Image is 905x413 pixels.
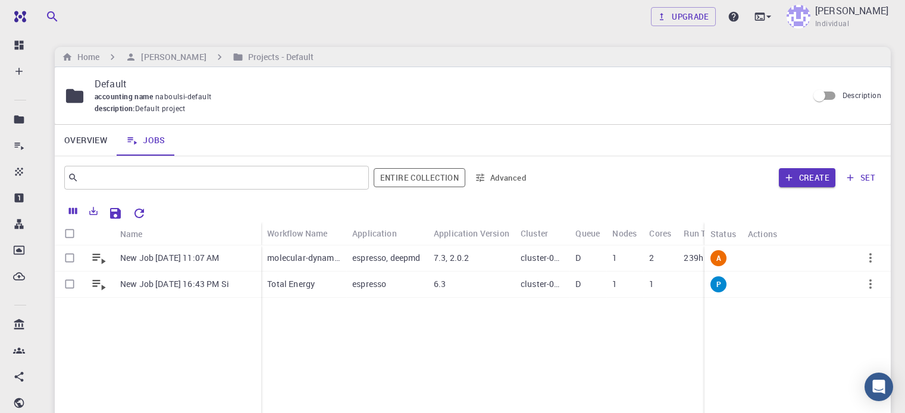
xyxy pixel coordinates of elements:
[120,222,143,245] div: Name
[267,278,315,290] p: Total Energy
[748,222,777,245] div: Actions
[10,11,26,23] img: logo
[710,250,726,266] div: active
[787,5,810,29] img: aicha naboulsi
[374,168,465,187] span: Filter throughout whole library including sets (folders)
[649,222,671,245] div: Cores
[865,373,893,401] div: Open Intercom Messenger
[352,278,386,290] p: espresso
[710,276,726,292] div: pre-submission
[779,168,835,187] button: Create
[352,252,420,264] p: espresso, deepmd
[434,252,469,264] p: 7.3, 2.0.2
[55,125,117,156] a: Overview
[521,252,563,264] p: cluster-001
[346,222,428,245] div: Application
[267,252,340,264] p: molecular-dynamic
[261,222,346,245] div: Workflow Name
[127,201,151,225] button: Reset Explorer Settings
[815,4,888,18] p: [PERSON_NAME]
[114,222,261,245] div: Name
[95,92,155,101] span: accounting name
[606,222,643,245] div: Nodes
[710,222,736,245] div: Status
[569,222,606,245] div: Queue
[243,51,314,64] h6: Projects - Default
[95,77,798,91] p: Default
[612,252,617,264] p: 1
[651,7,716,26] a: Upgrade
[612,222,637,245] div: Nodes
[117,125,175,156] a: Jobs
[575,252,581,264] p: D
[575,222,600,245] div: Queue
[135,103,186,115] span: Default project
[136,51,206,64] h6: [PERSON_NAME]
[515,222,569,245] div: Cluster
[83,201,104,220] button: Export
[684,252,744,264] p: 239h 38m 20s +
[711,279,725,289] span: P
[84,222,114,245] div: Icon
[60,51,317,64] nav: breadcrumb
[521,222,548,245] div: Cluster
[684,222,719,245] div: Run Time
[374,168,465,187] button: Entire collection
[521,278,563,290] p: cluster-001
[840,168,881,187] button: set
[643,222,678,245] div: Cores
[434,222,509,245] div: Application Version
[678,222,751,245] div: Run Time
[155,92,216,101] span: naboulsi-default
[267,222,327,245] div: Workflow Name
[742,222,891,245] div: Actions
[649,252,654,264] p: 2
[649,278,654,290] p: 1
[352,222,397,245] div: Application
[815,18,849,30] span: Individual
[711,253,725,263] span: A
[104,201,127,225] button: Save Explorer Settings
[843,90,881,100] span: Description
[120,252,219,264] p: New Job [DATE] 11:07 AM
[95,103,135,115] span: description :
[120,278,229,290] p: New Job [DATE] 16:43 PM Si
[612,278,617,290] p: 1
[428,222,515,245] div: Application Version
[63,201,83,220] button: Columns
[575,278,581,290] p: D
[434,278,446,290] p: 6.3
[73,51,99,64] h6: Home
[470,168,532,187] button: Advanced
[704,222,742,245] div: Status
